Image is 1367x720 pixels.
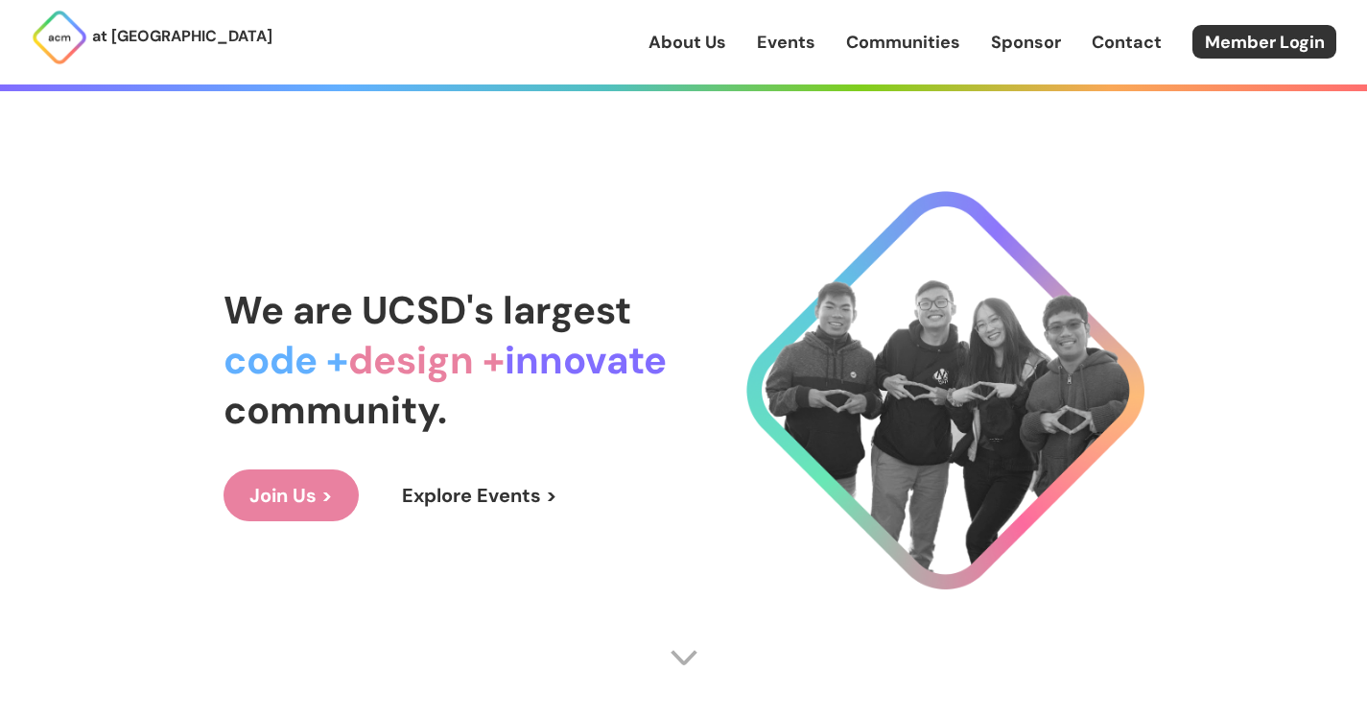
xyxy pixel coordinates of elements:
a: Communities [846,30,960,55]
img: Scroll Arrow [670,643,698,672]
span: We are UCSD's largest [224,285,631,335]
a: Events [757,30,815,55]
p: at [GEOGRAPHIC_DATA] [92,24,272,49]
span: community. [224,385,447,435]
img: ACM Logo [31,9,88,66]
span: innovate [505,335,667,385]
span: design + [348,335,505,385]
a: About Us [648,30,726,55]
a: at [GEOGRAPHIC_DATA] [31,9,272,66]
span: code + [224,335,348,385]
a: Explore Events > [376,469,583,521]
a: Sponsor [991,30,1061,55]
img: Cool Logo [746,191,1144,589]
a: Join Us > [224,469,359,521]
a: Member Login [1192,25,1336,59]
a: Contact [1092,30,1162,55]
